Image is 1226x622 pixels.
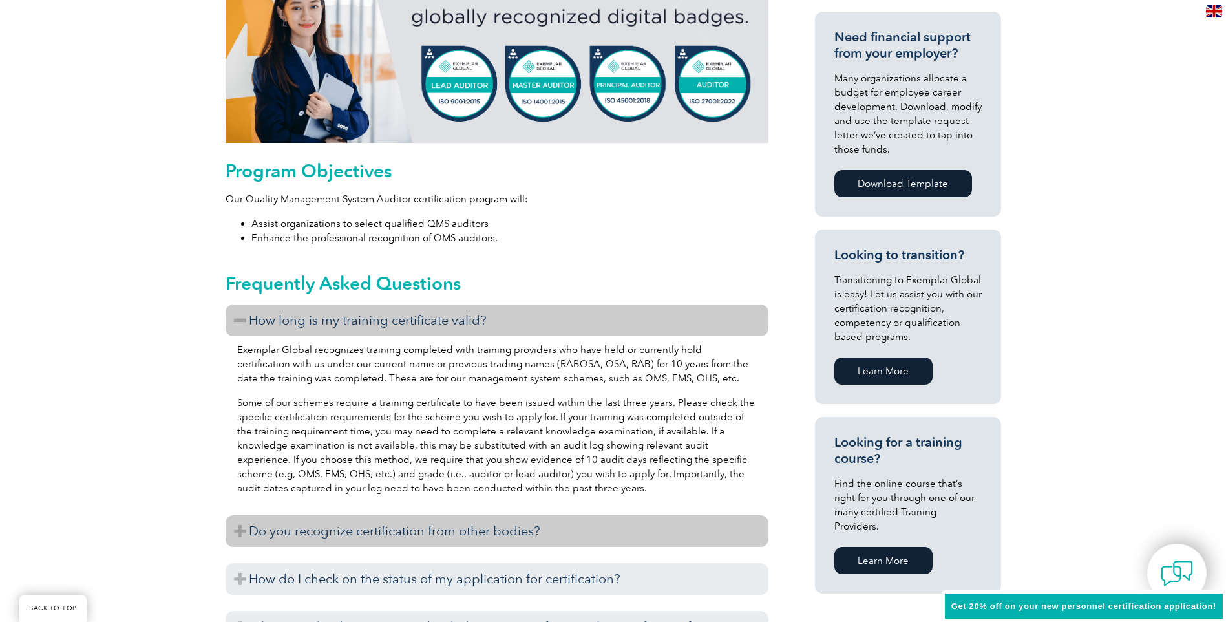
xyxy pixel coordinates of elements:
[834,273,982,344] p: Transitioning to Exemplar Global is easy! Let us assist you with our certification recognition, c...
[834,71,982,156] p: Many organizations allocate a budget for employee career development. Download, modify and use th...
[251,231,768,245] li: Enhance the professional recognition of QMS auditors.
[834,29,982,61] h3: Need financial support from your employer?
[834,477,982,533] p: Find the online course that’s right for you through one of our many certified Training Providers.
[1161,557,1193,590] img: contact-chat.png
[237,343,757,385] p: Exemplar Global recognizes training completed with training providers who have held or currently ...
[19,595,87,622] a: BACK TO TOP
[834,358,933,385] a: Learn More
[834,247,982,263] h3: Looking to transition?
[226,563,768,595] h3: How do I check on the status of my application for certification?
[1206,5,1222,17] img: en
[834,547,933,574] a: Learn More
[834,170,972,197] a: Download Template
[226,515,768,547] h3: Do you recognize certification from other bodies?
[237,396,757,495] p: Some of our schemes require a training certificate to have been issued within the last three year...
[951,601,1216,611] span: Get 20% off on your new personnel certification application!
[226,192,768,206] p: Our Quality Management System Auditor certification program will:
[834,434,982,467] h3: Looking for a training course?
[226,160,768,181] h2: Program Objectives
[226,305,768,336] h3: How long is my training certificate valid?
[251,217,768,231] li: Assist organizations to select qualified QMS auditors
[226,273,768,294] h2: Frequently Asked Questions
